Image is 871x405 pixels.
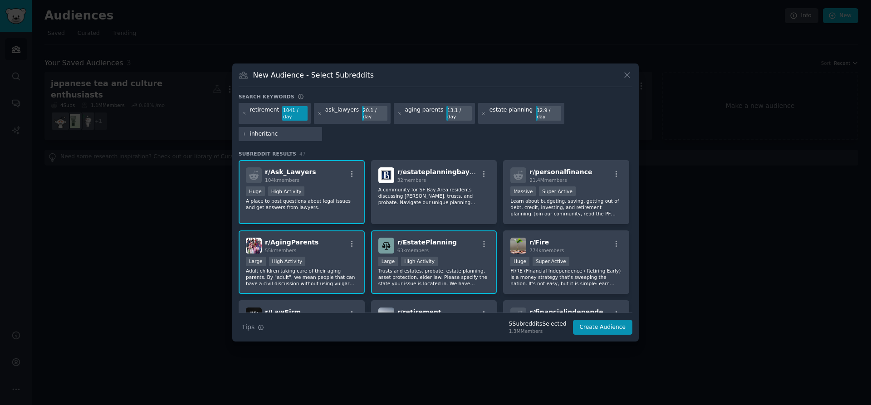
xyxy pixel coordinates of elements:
[529,168,592,176] span: r/ personalfinance
[246,238,262,254] img: AgingParents
[246,198,357,210] p: A place to post questions about legal issues and get answers from lawyers.
[246,307,262,323] img: LawFirm
[246,257,266,266] div: Large
[242,322,254,332] span: Tips
[397,239,457,246] span: r/ EstatePlanning
[325,106,359,121] div: ask_lawyers
[239,151,296,157] span: Subreddit Results
[378,186,490,205] p: A community for SF Bay Area residents discussing [PERSON_NAME], trusts, and probate. Navigate our...
[269,257,306,266] div: High Activity
[299,151,306,156] span: 47
[397,168,486,176] span: r/ estateplanningbayarea
[250,130,319,138] input: New Keyword
[378,268,490,287] p: Trusts and estates, probate, estate planning, asset protection, elder law. Please specify the sta...
[539,186,576,196] div: Super Active
[397,248,429,253] span: 63k members
[397,308,441,316] span: r/ retirement
[378,238,394,254] img: EstatePlanning
[265,308,301,316] span: r/ LawFirm
[509,320,567,328] div: 5 Subreddit s Selected
[489,106,533,121] div: estate planning
[362,106,387,121] div: 20.1 / day
[265,248,296,253] span: 55k members
[282,106,308,121] div: 1041 / day
[246,268,357,287] p: Adult children taking care of their aging parents. By "adult", we mean people that can have a civ...
[529,177,567,183] span: 21.4M members
[510,268,622,287] p: FI/RE (Financial Independence / Retiring Early) is a money strategy that's sweeping the nation. I...
[533,257,569,266] div: Super Active
[573,320,633,335] button: Create Audience
[510,186,536,196] div: Massive
[246,186,265,196] div: Huge
[405,106,444,121] div: aging parents
[509,328,567,334] div: 1.3M Members
[239,319,267,335] button: Tips
[265,168,316,176] span: r/ Ask_Lawyers
[446,106,472,121] div: 13.1 / day
[401,257,438,266] div: High Activity
[268,186,305,196] div: High Activity
[265,239,318,246] span: r/ AgingParents
[529,308,616,316] span: r/ financialindependence
[397,177,426,183] span: 32 members
[536,106,561,121] div: 12.9 / day
[510,238,526,254] img: Fire
[378,257,398,266] div: Large
[265,177,299,183] span: 104k members
[510,257,529,266] div: Huge
[529,248,564,253] span: 774k members
[529,239,549,246] span: r/ Fire
[378,307,394,323] img: retirement
[510,198,622,217] p: Learn about budgeting, saving, getting out of debt, credit, investing, and retirement planning. J...
[253,70,374,80] h3: New Audience - Select Subreddits
[250,106,279,121] div: retirement
[378,167,394,183] img: estateplanningbayarea
[239,93,294,100] h3: Search keywords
